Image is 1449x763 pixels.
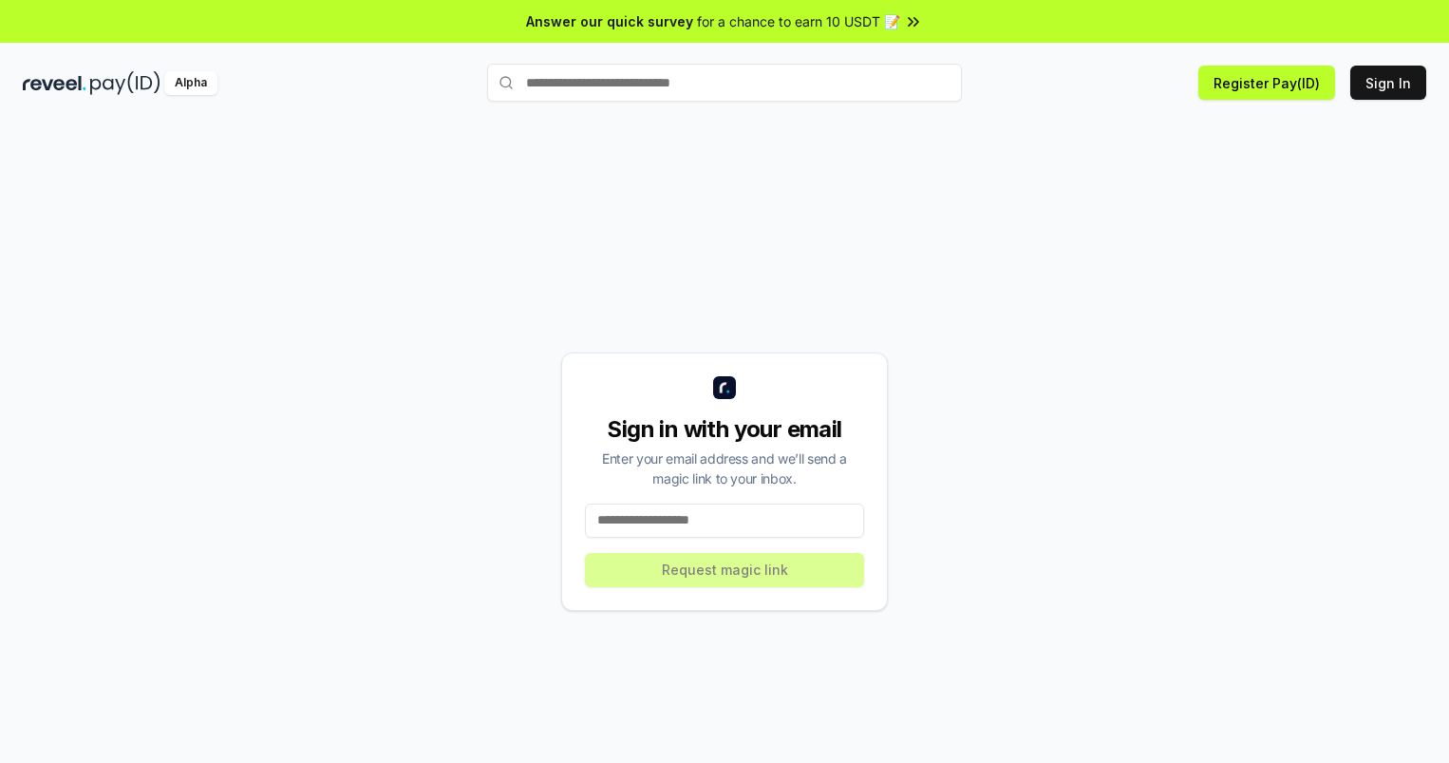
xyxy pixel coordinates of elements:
div: Sign in with your email [585,414,864,445]
button: Sign In [1350,66,1426,100]
button: Register Pay(ID) [1198,66,1335,100]
span: Answer our quick survey [526,11,693,31]
img: logo_small [713,376,736,399]
img: reveel_dark [23,71,86,95]
span: for a chance to earn 10 USDT 📝 [697,11,900,31]
div: Enter your email address and we’ll send a magic link to your inbox. [585,448,864,488]
div: Alpha [164,71,217,95]
img: pay_id [90,71,160,95]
